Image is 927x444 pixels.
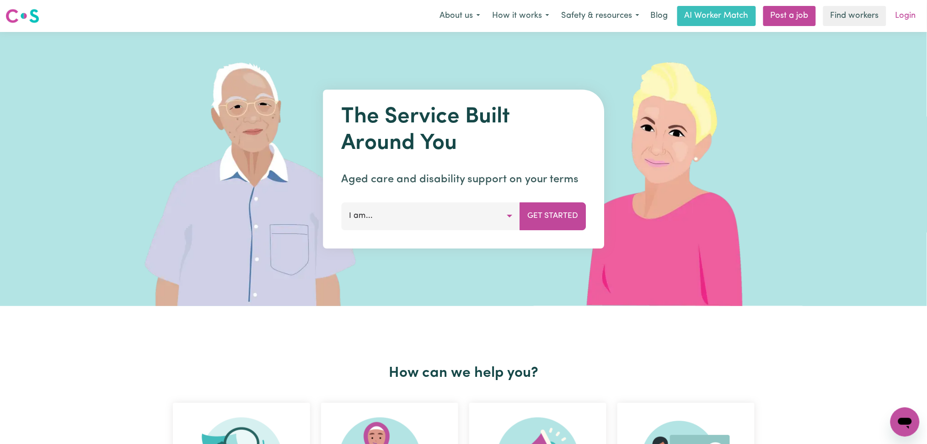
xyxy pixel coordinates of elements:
[890,407,920,437] iframe: Button to launch messaging window
[555,6,645,26] button: Safety & resources
[341,171,586,188] p: Aged care and disability support on your terms
[520,202,586,230] button: Get Started
[645,6,674,26] a: Blog
[341,104,586,157] h1: The Service Built Around You
[5,8,39,24] img: Careseekers logo
[677,6,756,26] a: AI Worker Match
[167,365,760,382] h2: How can we help you?
[5,5,39,26] a: Careseekers logo
[763,6,816,26] a: Post a job
[823,6,886,26] a: Find workers
[890,6,922,26] a: Login
[434,6,486,26] button: About us
[486,6,555,26] button: How it works
[341,202,520,230] button: I am...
